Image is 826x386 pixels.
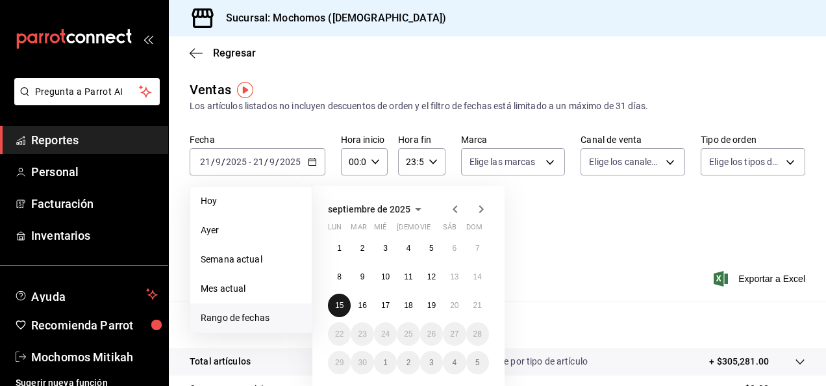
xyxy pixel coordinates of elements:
[264,157,268,167] span: /
[275,157,279,167] span: /
[398,135,445,144] label: Hora fin
[201,311,301,325] span: Rango de fechas
[216,10,446,26] h3: Sucursal: Mochomos ([DEMOGRAPHIC_DATA])
[351,223,366,237] abbr: martes
[358,358,366,367] abbr: 30 de septiembre de 2025
[213,47,256,59] span: Regresar
[351,265,373,289] button: 9 de septiembre de 2025
[404,329,412,339] abbr: 25 de septiembre de 2025
[279,157,301,167] input: ----
[420,237,443,260] button: 5 de septiembre de 2025
[221,157,225,167] span: /
[374,322,397,346] button: 24 de septiembre de 2025
[328,294,351,317] button: 15 de septiembre de 2025
[269,157,275,167] input: --
[201,224,301,237] span: Ayer
[716,271,805,287] span: Exportar a Excel
[143,34,153,44] button: open_drawer_menu
[199,157,211,167] input: --
[374,223,386,237] abbr: miércoles
[351,294,373,317] button: 16 de septiembre de 2025
[335,301,344,310] abbr: 15 de septiembre de 2025
[381,301,390,310] abbr: 17 de septiembre de 2025
[420,322,443,346] button: 26 de septiembre de 2025
[450,272,458,281] abbr: 13 de septiembre de 2025
[328,237,351,260] button: 1 de septiembre de 2025
[35,85,140,99] span: Pregunta a Parrot AI
[374,237,397,260] button: 3 de septiembre de 2025
[443,351,466,374] button: 4 de octubre de 2025
[360,272,365,281] abbr: 9 de septiembre de 2025
[360,244,365,253] abbr: 2 de septiembre de 2025
[581,135,685,144] label: Canal de venta
[328,223,342,237] abbr: lunes
[443,237,466,260] button: 6 de septiembre de 2025
[397,223,473,237] abbr: jueves
[450,329,458,339] abbr: 27 de septiembre de 2025
[404,272,412,281] abbr: 11 de septiembre de 2025
[589,155,661,168] span: Elige los canales de venta
[328,265,351,289] button: 8 de septiembre de 2025
[337,244,342,253] abbr: 1 de septiembre de 2025
[201,194,301,208] span: Hoy
[407,358,411,367] abbr: 2 de octubre de 2025
[190,99,805,113] div: Los artículos listados no incluyen descuentos de orden y el filtro de fechas está limitado a un m...
[190,47,256,59] button: Regresar
[420,294,443,317] button: 19 de septiembre de 2025
[328,204,410,214] span: septiembre de 2025
[374,265,397,289] button: 10 de septiembre de 2025
[225,157,247,167] input: ----
[31,131,158,149] span: Reportes
[429,358,434,367] abbr: 3 de octubre de 2025
[215,157,221,167] input: --
[328,201,426,217] button: septiembre de 2025
[452,244,457,253] abbr: 6 de septiembre de 2025
[351,351,373,374] button: 30 de septiembre de 2025
[709,355,769,368] p: + $305,281.00
[466,294,489,317] button: 21 de septiembre de 2025
[374,351,397,374] button: 1 de octubre de 2025
[452,358,457,367] abbr: 4 de octubre de 2025
[473,301,482,310] abbr: 21 de septiembre de 2025
[397,294,419,317] button: 18 de septiembre de 2025
[709,155,781,168] span: Elige los tipos de orden
[328,351,351,374] button: 29 de septiembre de 2025
[381,329,390,339] abbr: 24 de septiembre de 2025
[211,157,215,167] span: /
[407,244,411,253] abbr: 4 de septiembre de 2025
[351,237,373,260] button: 2 de septiembre de 2025
[31,316,158,334] span: Recomienda Parrot
[427,301,436,310] abbr: 19 de septiembre de 2025
[31,348,158,366] span: Mochomos Mitikah
[466,237,489,260] button: 7 de septiembre de 2025
[237,82,253,98] img: Tooltip marker
[337,272,342,281] abbr: 8 de septiembre de 2025
[461,135,566,144] label: Marca
[429,244,434,253] abbr: 5 de septiembre de 2025
[397,322,419,346] button: 25 de septiembre de 2025
[31,227,158,244] span: Inventarios
[335,329,344,339] abbr: 22 de septiembre de 2025
[31,195,158,212] span: Facturación
[190,80,231,99] div: Ventas
[427,329,436,339] abbr: 26 de septiembre de 2025
[469,155,536,168] span: Elige las marcas
[190,355,251,368] p: Total artículos
[383,244,388,253] abbr: 3 de septiembre de 2025
[335,358,344,367] abbr: 29 de septiembre de 2025
[358,301,366,310] abbr: 16 de septiembre de 2025
[420,223,431,237] abbr: viernes
[443,294,466,317] button: 20 de septiembre de 2025
[381,272,390,281] abbr: 10 de septiembre de 2025
[701,135,805,144] label: Tipo de orden
[383,358,388,367] abbr: 1 de octubre de 2025
[14,78,160,105] button: Pregunta a Parrot AI
[374,294,397,317] button: 17 de septiembre de 2025
[201,282,301,296] span: Mes actual
[466,265,489,289] button: 14 de septiembre de 2025
[404,301,412,310] abbr: 18 de septiembre de 2025
[443,223,457,237] abbr: sábado
[31,163,158,181] span: Personal
[341,135,388,144] label: Hora inicio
